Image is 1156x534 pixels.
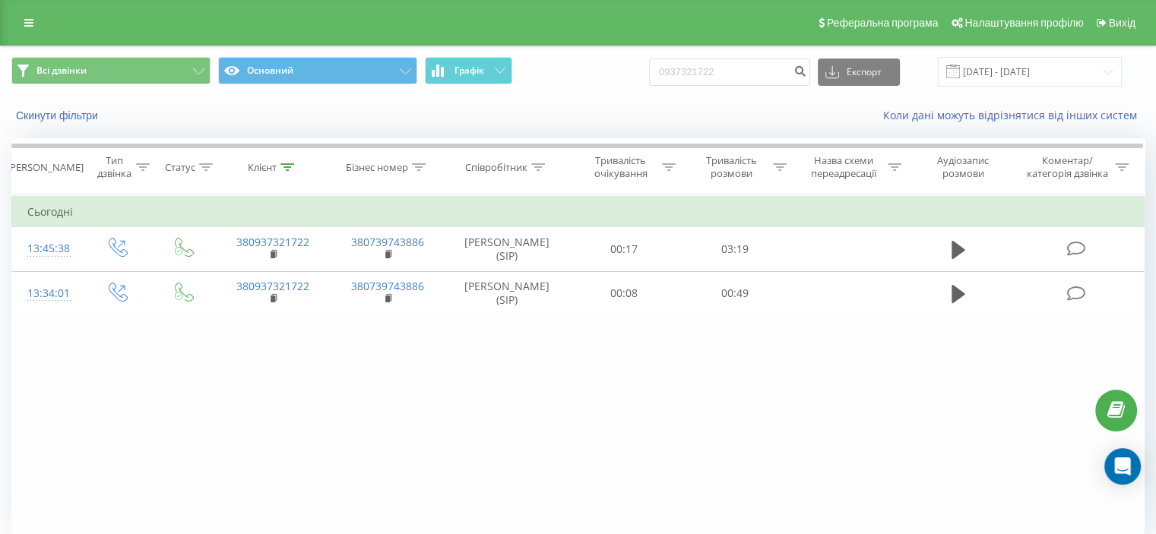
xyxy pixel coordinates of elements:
span: Всі дзвінки [36,65,87,77]
button: Всі дзвінки [11,57,211,84]
div: Тип дзвінка [96,154,131,180]
button: Скинути фільтри [11,109,106,122]
div: Клієнт [248,161,277,174]
div: Коментар/категорія дзвінка [1022,154,1111,180]
div: Open Intercom Messenger [1104,448,1141,485]
span: Графік [454,65,484,76]
div: Аудіозапис розмови [919,154,1008,180]
td: [PERSON_NAME] (SIP) [445,227,569,271]
a: 380937321722 [236,279,309,293]
div: 13:45:38 [27,234,68,264]
td: 00:49 [679,271,790,315]
div: [PERSON_NAME] [7,161,84,174]
td: Сьогодні [12,197,1145,227]
div: Назва схеми переадресації [804,154,884,180]
button: Графік [425,57,512,84]
div: Співробітник [465,161,527,174]
div: Тривалість розмови [693,154,769,180]
div: Бізнес номер [346,161,408,174]
td: 00:17 [569,227,679,271]
span: Реферальна програма [827,17,939,29]
td: [PERSON_NAME] (SIP) [445,271,569,315]
div: 13:34:01 [27,279,68,308]
button: Експорт [818,58,900,86]
span: Налаштування профілю [964,17,1083,29]
button: Основний [218,57,417,84]
a: 380739743886 [351,235,424,249]
span: Вихід [1109,17,1135,29]
div: Тривалість очікування [583,154,659,180]
div: Статус [165,161,195,174]
a: 380937321722 [236,235,309,249]
td: 03:19 [679,227,790,271]
a: 380739743886 [351,279,424,293]
input: Пошук за номером [649,58,810,86]
td: 00:08 [569,271,679,315]
a: Коли дані можуть відрізнятися вiд інших систем [883,108,1145,122]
